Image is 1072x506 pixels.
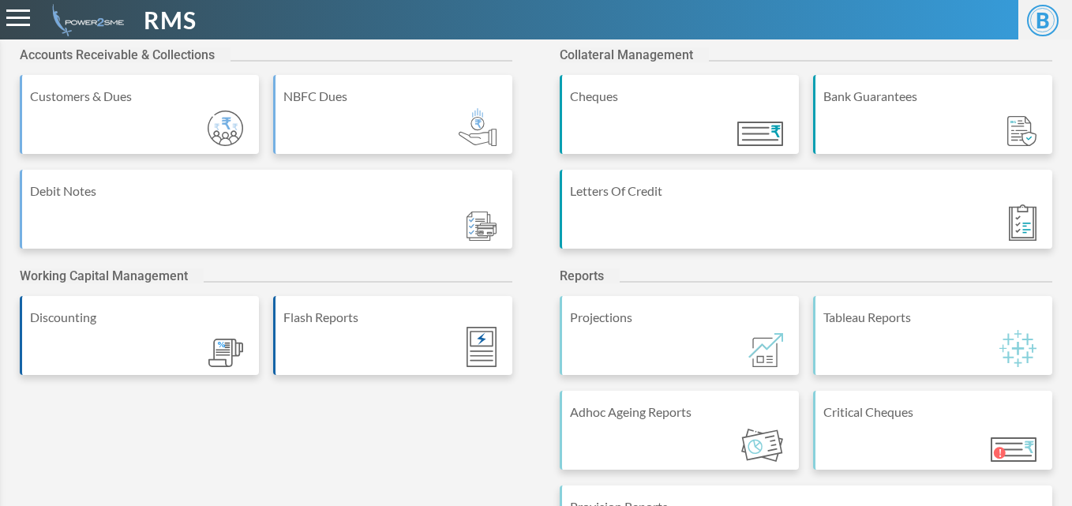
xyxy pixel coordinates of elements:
a: Flash Reports Module_ic [273,296,512,391]
div: Projections [570,308,791,327]
a: Letters Of Credit Module_ic [560,170,1052,264]
a: Projections Module_ic [560,296,799,391]
a: Customers & Dues Module_ic [20,75,259,170]
img: Module_ic [467,212,497,241]
img: Module_ic [467,327,497,367]
img: Module_ic [1007,116,1036,147]
div: Letters Of Credit [570,182,1044,201]
h2: Reports [560,268,620,283]
div: Discounting [30,308,251,327]
h2: Accounts Receivable & Collections [20,47,231,62]
img: Module_ic [208,339,243,368]
div: Debit Notes [30,182,504,201]
div: Cheques [570,87,791,106]
h2: Working Capital Management [20,268,204,283]
img: Module_ic [737,122,783,146]
span: RMS [144,2,197,38]
div: Tableau Reports [823,308,1044,327]
a: Adhoc Ageing Reports Module_ic [560,391,799,485]
img: Module_ic [1009,204,1036,241]
img: Module_ic [991,437,1036,462]
div: Bank Guarantees [823,87,1044,106]
div: Customers & Dues [30,87,251,106]
h2: Collateral Management [560,47,709,62]
img: admin [46,4,124,36]
img: Module_ic [459,108,497,146]
a: Cheques Module_ic [560,75,799,170]
div: Adhoc Ageing Reports [570,403,791,422]
div: Flash Reports [283,308,504,327]
a: Discounting Module_ic [20,296,259,391]
img: Module_ic [999,330,1036,367]
img: Module_ic [748,333,783,367]
a: NBFC Dues Module_ic [273,75,512,170]
a: Critical Cheques Module_ic [813,391,1052,485]
span: B [1027,5,1059,36]
div: Critical Cheques [823,403,1044,422]
img: Module_ic [208,111,243,146]
a: Bank Guarantees Module_ic [813,75,1052,170]
img: Module_ic [741,429,783,462]
div: NBFC Dues [283,87,504,106]
a: Debit Notes Module_ic [20,170,512,264]
a: Tableau Reports Module_ic [813,296,1052,391]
